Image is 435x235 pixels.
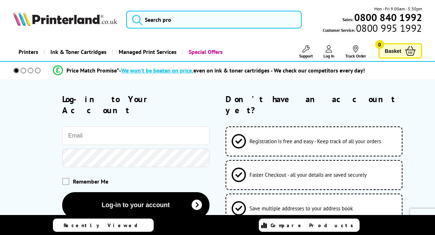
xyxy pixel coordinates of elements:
[73,178,108,185] span: Remember Me
[249,205,353,212] span: Save multiple addresses to your address book
[385,46,401,56] span: Basket
[50,43,107,61] span: Ink & Toner Cartridges
[62,192,209,218] button: Log-in to your account
[13,43,44,61] a: Printers
[62,126,209,145] input: Email
[44,43,112,61] a: Ink & Toner Cartridges
[374,5,422,12] span: Mon - Fri 9:00am - 5:30pm
[375,40,384,49] span: 0
[299,53,313,59] span: Support
[355,25,422,31] span: 0800 995 1992
[342,16,353,23] span: Sales:
[271,222,357,229] span: Compare Products
[13,11,118,27] a: Printerland Logo
[126,11,302,29] input: Search pro
[379,43,422,59] a: Basket 0
[249,138,381,145] span: Registration is free and easy - Keep track of all your orders
[121,67,193,74] span: We won’t be beaten on price,
[353,14,422,21] a: 0800 840 1992
[323,53,335,59] span: Log In
[66,67,119,74] span: Price Match Promise*
[323,45,335,59] a: Log In
[64,222,145,229] span: Recently Viewed
[112,43,182,61] a: Managed Print Services
[13,11,118,26] img: Printerland Logo
[249,171,367,178] span: Faster Checkout - all your details are saved securely
[53,219,154,232] a: Recently Viewed
[354,11,422,24] b: 0800 840 1992
[299,45,313,59] a: Support
[62,94,209,116] h2: Log-in to Your Account
[323,25,422,34] span: Customer Service:
[119,67,365,74] div: - even on ink & toner cartridges - We check our competitors every day!
[226,94,422,116] h2: Don't have an account yet?
[182,43,228,61] a: Special Offers
[259,219,360,232] a: Compare Products
[345,45,366,59] a: Track Order
[4,64,414,77] li: modal_Promise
